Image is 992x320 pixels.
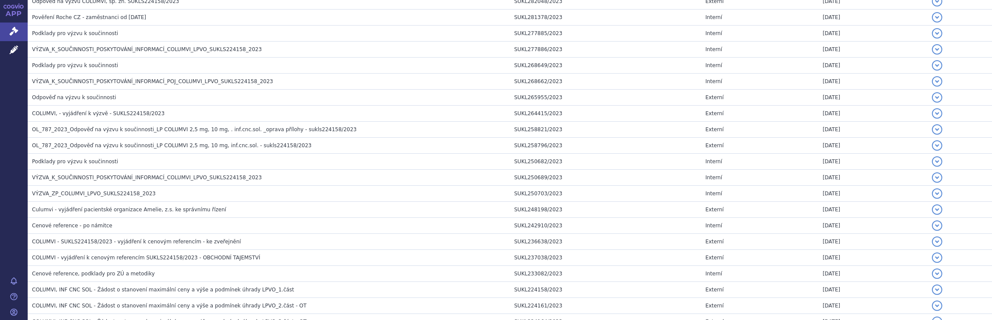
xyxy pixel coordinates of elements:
button: detail [932,284,942,295]
td: [DATE] [818,10,928,26]
span: Interní [705,191,722,197]
span: COLUMVI - vyjádření k cenovým referencím SUKLS224158/2023 - OBCHODNÍ TAJEMSTVÍ [32,255,260,261]
td: [DATE] [818,74,928,90]
span: Externí [705,303,723,309]
span: Interní [705,46,722,52]
button: detail [932,188,942,199]
button: detail [932,28,942,39]
td: SUKL258821/2023 [510,122,701,138]
td: [DATE] [818,122,928,138]
button: detail [932,252,942,263]
span: Pověření Roche CZ - zaměstnanci od 22.11.2023 [32,14,146,20]
button: detail [932,108,942,119]
span: Externí [705,287,723,293]
td: [DATE] [818,170,928,186]
button: detail [932,204,942,215]
td: [DATE] [818,234,928,250]
span: Externí [705,207,723,213]
td: SUKL237038/2023 [510,250,701,266]
span: VÝZVA_K_SOUČINNOSTI_POSKYTOVÁNÍ_INFORMACÍ_COLUMVI_LPVO_SUKLS224158_2023 [32,46,262,52]
span: Podklady pro výzvu k součinnosti [32,30,118,36]
span: COLUMVI, - vyjádření k výzvě - SUKLS224158/2023 [32,110,165,116]
span: OL_787_2023_Odpověď na výzvu k součinnosti_LP COLUMVI 2,5 mg, 10 mg, . inf.cnc.sol. _oprava přílo... [32,126,357,133]
span: Interní [705,14,722,20]
td: SUKL250703/2023 [510,186,701,202]
button: detail [932,220,942,231]
td: SUKL264415/2023 [510,106,701,122]
td: [DATE] [818,250,928,266]
span: Interní [705,30,722,36]
button: detail [932,268,942,279]
span: VÝZVA_K_SOUČINNOSTI_POSKYTOVÁNÍ_INFORMACÍ_POJ_COLUMVI_LPVO_SUKLS224158_2023 [32,78,273,84]
td: SUKL224161/2023 [510,298,701,314]
span: Odpověď na výzvu k součinnosti [32,94,116,100]
td: SUKL281378/2023 [510,10,701,26]
span: Interní [705,271,722,277]
td: SUKL236638/2023 [510,234,701,250]
button: detail [932,60,942,71]
span: OL_787_2023_Odpověď na výzvu k součinnosti_LP COLUMVI 2,5 mg, 10 mg, inf.cnc.sol. - sukls224158/2023 [32,142,311,149]
span: Podklady pro výzvu k součinnosti [32,62,118,68]
span: VÝZVA_ZP_COLUMVI_LPVO_SUKLS224158_2023 [32,191,156,197]
td: SUKL242910/2023 [510,218,701,234]
span: Externí [705,255,723,261]
span: COLUMVI, INF CNC SOL - Žádost o stanovení maximální ceny a výše a podmínek úhrady LPVO_2.část - OT [32,303,307,309]
td: [DATE] [818,186,928,202]
td: SUKL258796/2023 [510,138,701,154]
span: Cenové reference, podklady pro ZÚ a metodiky [32,271,155,277]
button: detail [932,44,942,55]
td: [DATE] [818,266,928,282]
td: [DATE] [818,298,928,314]
td: [DATE] [818,282,928,298]
button: detail [932,12,942,23]
td: SUKL265955/2023 [510,90,701,106]
span: Externí [705,94,723,100]
td: [DATE] [818,106,928,122]
button: detail [932,301,942,311]
span: Interní [705,223,722,229]
td: SUKL224158/2023 [510,282,701,298]
td: [DATE] [818,26,928,42]
span: Interní [705,158,722,165]
span: Interní [705,62,722,68]
td: SUKL268662/2023 [510,74,701,90]
span: VÝZVA_K_SOUČINNOSTI_POSKYTOVÁNÍ_INFORMACÍ_COLUMVI_LPVO_SUKLS224158_2023 [32,175,262,181]
td: [DATE] [818,90,928,106]
button: detail [932,124,942,135]
button: detail [932,140,942,151]
td: [DATE] [818,138,928,154]
td: SUKL277885/2023 [510,26,701,42]
button: detail [932,92,942,103]
td: SUKL268649/2023 [510,58,701,74]
button: detail [932,76,942,87]
td: SUKL277886/2023 [510,42,701,58]
span: Externí [705,126,723,133]
button: detail [932,236,942,247]
td: [DATE] [818,154,928,170]
span: COLUMVI, INF CNC SOL - Žádost o stanovení maximální ceny a výše a podmínek úhrady LPVO_1.část [32,287,294,293]
td: SUKL248198/2023 [510,202,701,218]
span: Externí [705,110,723,116]
td: [DATE] [818,58,928,74]
span: Externí [705,239,723,245]
span: Externí [705,142,723,149]
td: [DATE] [818,218,928,234]
td: [DATE] [818,202,928,218]
span: Podklady pro výzvu k součinnosti [32,158,118,165]
span: COLUMVI - SUKLS224158/2023 - vyjádření k cenovým referencím - ke zveřejnění [32,239,241,245]
td: SUKL250689/2023 [510,170,701,186]
span: Interní [705,175,722,181]
button: detail [932,156,942,167]
span: Interní [705,78,722,84]
span: Cenové reference - po námitce [32,223,112,229]
button: detail [932,172,942,183]
td: SUKL233082/2023 [510,266,701,282]
span: Culumvi - vyjádření pacientské organizace Amelie, z.s. ke správnímu řízení [32,207,226,213]
td: SUKL250682/2023 [510,154,701,170]
td: [DATE] [818,42,928,58]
